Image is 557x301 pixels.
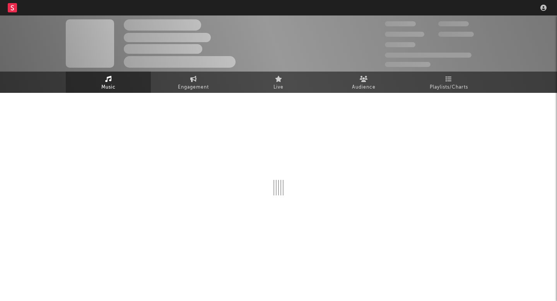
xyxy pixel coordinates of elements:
a: Audience [321,72,406,93]
span: 100,000 [385,42,415,47]
span: 100,000 [438,21,469,26]
span: Playlists/Charts [430,83,468,92]
span: 1,000,000 [438,32,474,37]
span: Audience [352,83,376,92]
span: 300,000 [385,21,416,26]
a: Engagement [151,72,236,93]
span: Jump Score: 85.0 [385,62,431,67]
span: Music [101,83,116,92]
a: Live [236,72,321,93]
span: 50,000,000 Monthly Listeners [385,53,472,58]
span: Engagement [178,83,209,92]
a: Music [66,72,151,93]
a: Playlists/Charts [406,72,491,93]
span: Live [273,83,284,92]
span: 50,000,000 [385,32,424,37]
